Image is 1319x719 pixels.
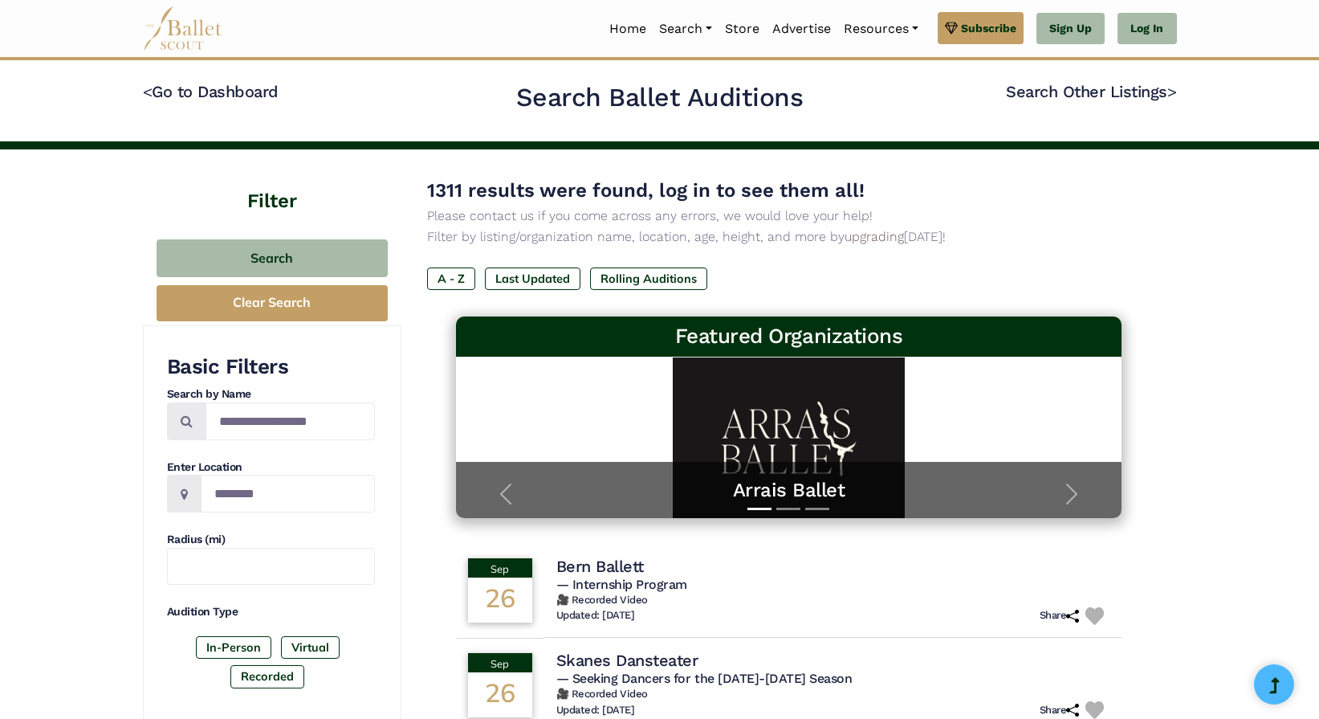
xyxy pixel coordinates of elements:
h4: Audition Type [167,604,375,620]
label: In-Person [196,636,271,659]
h6: 🎥 Recorded Video [556,688,1110,701]
h3: Featured Organizations [469,323,1109,350]
span: — Seeking Dancers for the [DATE]-[DATE] Season [556,671,853,686]
h4: Skanes Dansteater [556,650,698,671]
input: Search by names... [206,402,375,440]
h6: Share [1040,609,1080,623]
code: > [1167,81,1177,101]
a: Resources [837,12,925,46]
h3: Basic Filters [167,353,375,381]
button: Search [157,239,388,277]
a: <Go to Dashboard [143,82,279,101]
label: Rolling Auditions [590,268,707,290]
span: — Internship Program [556,577,687,592]
h4: Radius (mi) [167,532,375,548]
h4: Search by Name [167,386,375,402]
h4: Filter [143,149,401,215]
h4: Enter Location [167,460,375,476]
h2: Search Ballet Auditions [516,81,804,115]
a: upgrading [845,229,904,244]
h6: Updated: [DATE] [556,609,635,623]
button: Slide 1 [747,500,771,518]
span: Subscribe [961,19,1016,37]
a: Subscribe [938,12,1024,44]
a: Arrais Ballet [472,478,1106,503]
a: Search [653,12,719,46]
div: 26 [468,672,532,717]
a: Home [603,12,653,46]
h4: Bern Ballett [556,556,644,577]
img: gem.svg [945,19,958,37]
label: A - Z [427,268,475,290]
a: Store [719,12,766,46]
div: Sep [468,653,532,672]
button: Clear Search [157,285,388,321]
h6: Share [1040,704,1080,717]
label: Virtual [281,636,340,659]
p: Please contact us if you come across any errors, we would love your help! [427,206,1151,227]
div: 26 [468,578,532,623]
p: Filter by listing/organization name, location, age, height, and more by [DATE]! [427,227,1151,247]
div: Sep [468,558,532,578]
a: Log In [1117,13,1176,45]
h6: 🎥 Recorded Video [556,594,1110,607]
label: Recorded [230,665,304,688]
button: Slide 3 [805,500,829,518]
h6: Updated: [DATE] [556,704,635,717]
input: Location [201,475,375,513]
a: Advertise [766,12,837,46]
span: 1311 results were found, log in to see them all! [427,179,865,202]
code: < [143,81,153,101]
a: Search Other Listings> [1006,82,1176,101]
a: Sign Up [1036,13,1105,45]
label: Last Updated [485,268,580,290]
button: Slide 2 [776,500,800,518]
